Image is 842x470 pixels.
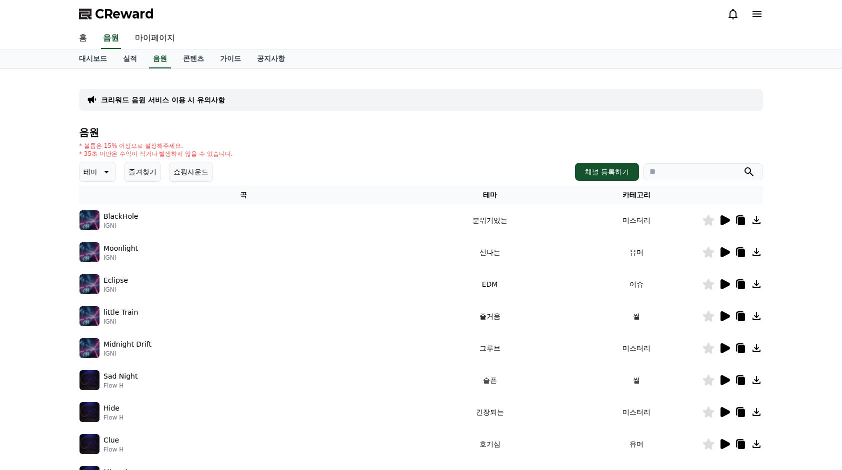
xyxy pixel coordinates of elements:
img: music [79,242,99,262]
a: 실적 [115,49,145,68]
p: IGNI [103,350,151,358]
td: 미스터리 [571,396,702,428]
td: 유머 [571,236,702,268]
button: 쇼핑사운드 [169,162,213,182]
p: Flow H [103,446,123,454]
p: IGNI [103,254,138,262]
th: 카테고리 [571,186,702,204]
p: Moonlight [103,243,138,254]
a: 콘텐츠 [175,49,212,68]
p: Midnight Drift [103,339,151,350]
p: Clue [103,435,119,446]
th: 테마 [408,186,571,204]
img: music [79,402,99,422]
img: music [79,370,99,390]
a: 대시보드 [71,49,115,68]
span: CReward [95,6,154,22]
p: little Train [103,307,138,318]
td: EDM [408,268,571,300]
img: music [79,434,99,454]
td: 썰 [571,300,702,332]
td: 이슈 [571,268,702,300]
button: 채널 등록하기 [575,163,639,181]
a: 음원 [101,28,121,49]
a: 음원 [149,49,171,68]
button: 즐겨찾기 [124,162,161,182]
p: Eclipse [103,275,128,286]
p: Flow H [103,414,123,422]
img: music [79,274,99,294]
img: music [79,306,99,326]
td: 분위기있는 [408,204,571,236]
td: 긴장되는 [408,396,571,428]
td: 그루브 [408,332,571,364]
td: 미스터리 [571,332,702,364]
td: 호기심 [408,428,571,460]
p: * 볼륨은 15% 이상으로 설정해주세요. [79,142,233,150]
td: 썰 [571,364,702,396]
a: 가이드 [212,49,249,68]
p: IGNI [103,222,138,230]
p: 테마 [83,165,97,179]
p: * 35초 미만은 수익이 적거나 발생하지 않을 수 있습니다. [79,150,233,158]
p: Hide [103,403,119,414]
a: 홈 [71,28,95,49]
p: Sad Night [103,371,137,382]
th: 곡 [79,186,408,204]
a: 공지사항 [249,49,293,68]
p: BlackHole [103,211,138,222]
td: 신나는 [408,236,571,268]
a: 마이페이지 [127,28,183,49]
h4: 음원 [79,127,763,138]
p: Flow H [103,382,137,390]
img: music [79,338,99,358]
p: IGNI [103,286,128,294]
button: 테마 [79,162,116,182]
td: 슬픈 [408,364,571,396]
td: 유머 [571,428,702,460]
td: 미스터리 [571,204,702,236]
p: IGNI [103,318,138,326]
a: 크리워드 음원 서비스 이용 시 유의사항 [101,95,225,105]
img: music [79,210,99,230]
td: 즐거움 [408,300,571,332]
a: CReward [79,6,154,22]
